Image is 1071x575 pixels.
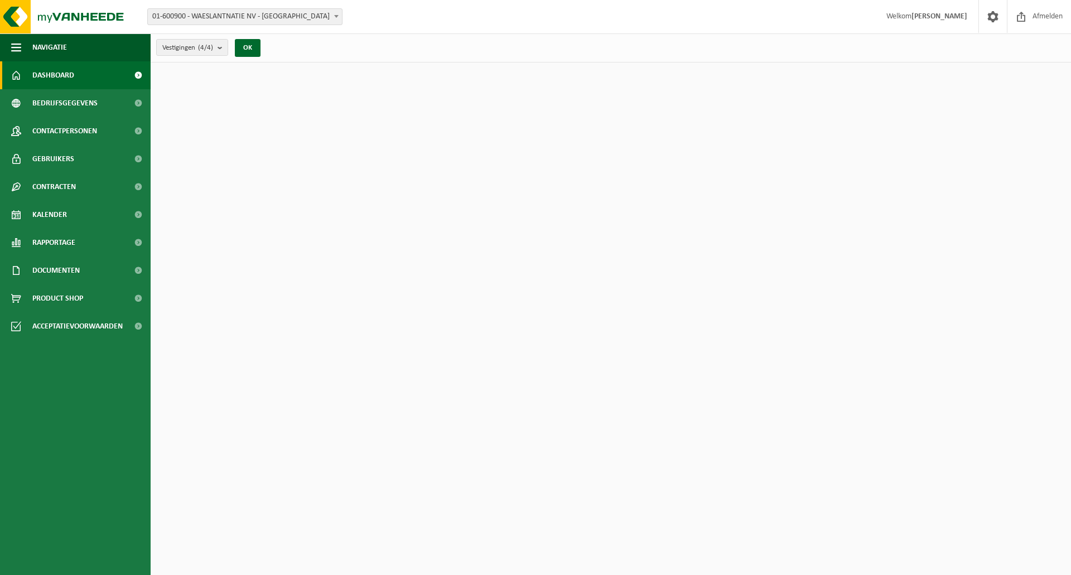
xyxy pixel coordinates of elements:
span: Bedrijfsgegevens [32,89,98,117]
span: Product Shop [32,284,83,312]
button: Vestigingen(4/4) [156,39,228,56]
span: Dashboard [32,61,74,89]
count: (4/4) [198,44,213,51]
span: Rapportage [32,229,75,257]
span: Gebruikers [32,145,74,173]
button: OK [235,39,260,57]
span: Documenten [32,257,80,284]
span: Navigatie [32,33,67,61]
span: Contactpersonen [32,117,97,145]
span: Kalender [32,201,67,229]
span: Acceptatievoorwaarden [32,312,123,340]
span: 01-600900 - WAESLANTNATIE NV - ANTWERPEN [147,8,342,25]
span: Vestigingen [162,40,213,56]
span: Contracten [32,173,76,201]
strong: [PERSON_NAME] [911,12,967,21]
span: 01-600900 - WAESLANTNATIE NV - ANTWERPEN [148,9,342,25]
